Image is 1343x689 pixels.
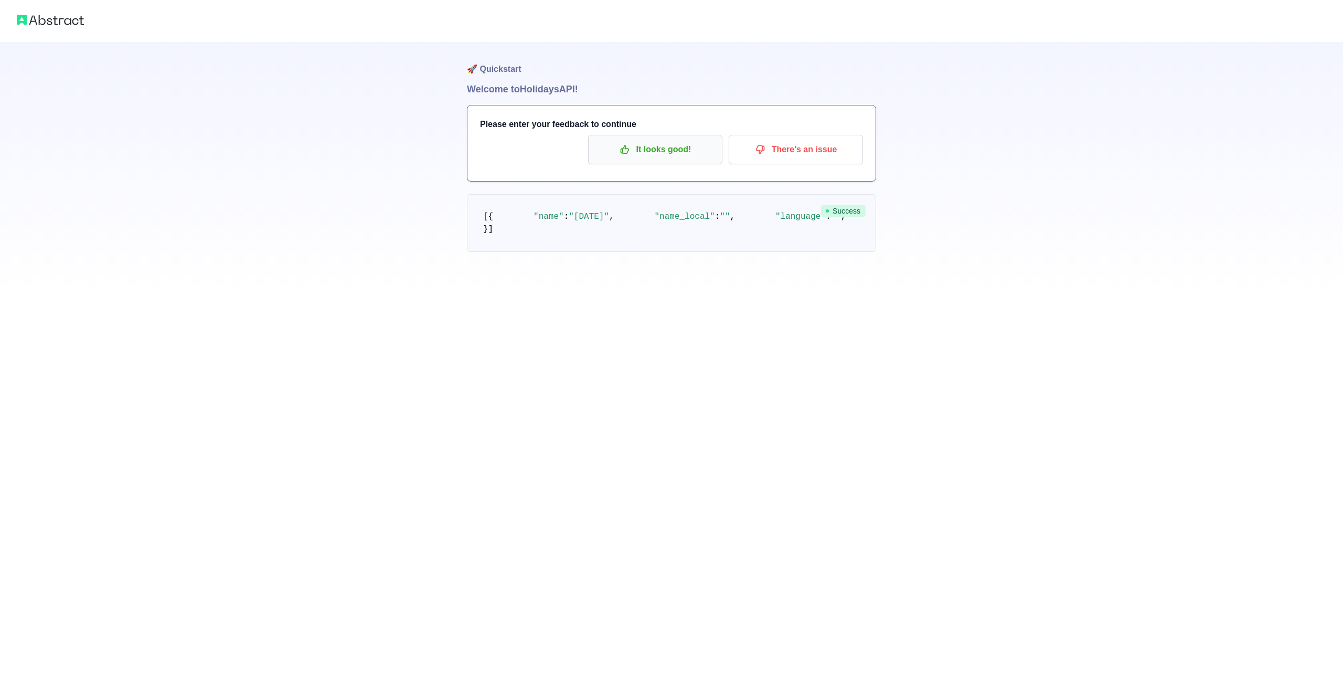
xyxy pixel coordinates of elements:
[467,42,876,82] h1: 🚀 Quickstart
[480,118,863,131] h3: Please enter your feedback to continue
[467,82,876,97] h1: Welcome to Holidays API!
[730,212,736,221] span: ,
[596,141,715,158] p: It looks good!
[609,212,614,221] span: ,
[715,212,720,221] span: :
[483,212,488,221] span: [
[729,135,863,164] button: There's an issue
[737,141,855,158] p: There's an issue
[534,212,564,221] span: "name"
[775,212,826,221] span: "language"
[569,212,609,221] span: "[DATE]"
[720,212,730,221] span: ""
[588,135,722,164] button: It looks good!
[17,13,84,27] img: Abstract logo
[821,205,866,217] span: Success
[564,212,569,221] span: :
[654,212,715,221] span: "name_local"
